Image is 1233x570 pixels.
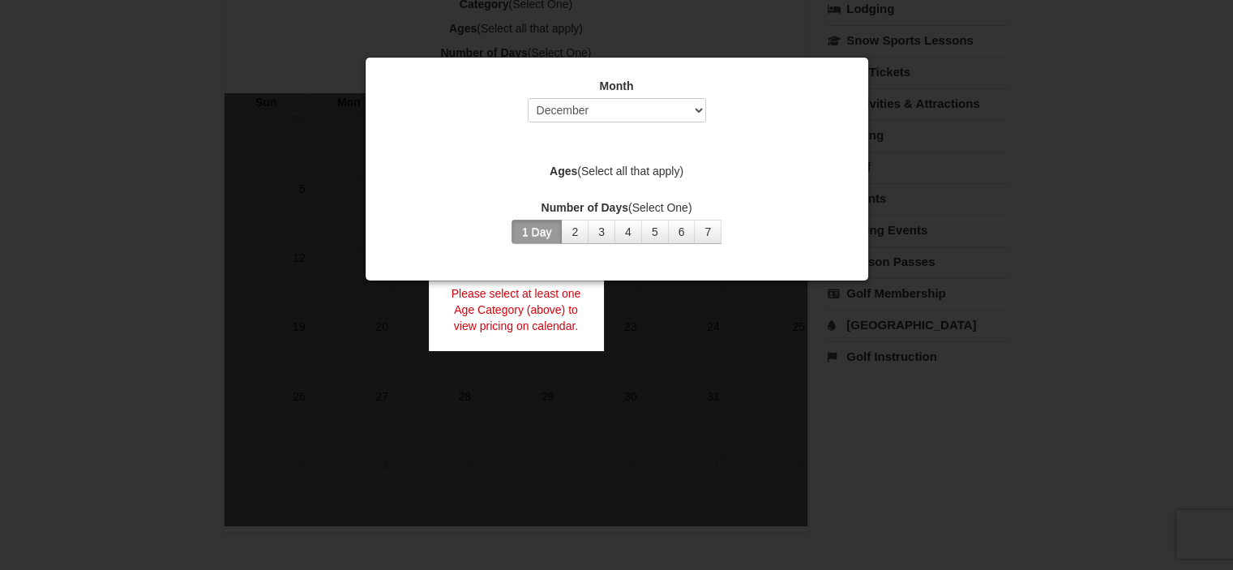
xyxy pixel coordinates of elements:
button: 2 [561,220,589,244]
strong: Month [600,79,634,92]
button: 6 [668,220,696,244]
strong: Ages [550,165,577,178]
button: 1 Day [512,220,563,244]
label: (Select One) [386,199,848,216]
button: 5 [641,220,669,244]
button: 3 [588,220,615,244]
label: (Select all that apply) [386,163,848,179]
button: 7 [694,220,721,244]
button: 4 [614,220,642,244]
div: Please select at least one Age Category (above) to view pricing on calendar. [429,269,604,350]
strong: Number of Days [542,201,628,214]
